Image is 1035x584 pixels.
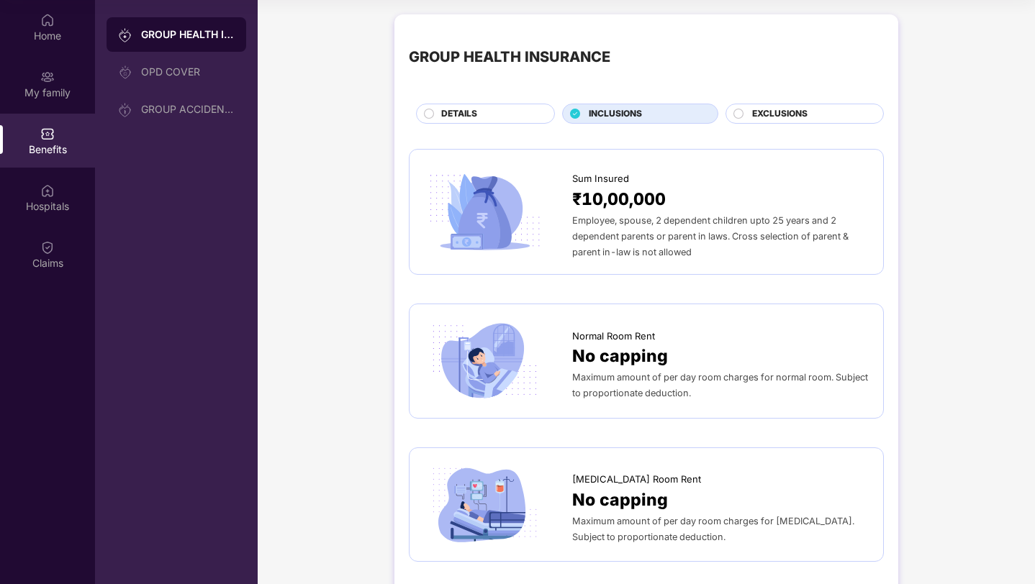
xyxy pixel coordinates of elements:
[572,171,629,186] span: Sum Insured
[572,186,666,212] span: ₹10,00,000
[141,27,235,42] div: GROUP HEALTH INSURANCE
[118,65,132,80] img: svg+xml;base64,PHN2ZyB3aWR0aD0iMjAiIGhlaWdodD0iMjAiIHZpZXdCb3g9IjAgMCAyMCAyMCIgZmlsbD0ibm9uZSIgeG...
[409,46,610,68] div: GROUP HEALTH INSURANCE
[141,66,235,78] div: OPD COVER
[40,127,55,141] img: svg+xml;base64,PHN2ZyBpZD0iQmVuZWZpdHMiIHhtbG5zPSJodHRwOi8vd3d3LnczLm9yZy8yMDAwL3N2ZyIgd2lkdGg9Ij...
[572,516,854,542] span: Maximum amount of per day room charges for [MEDICAL_DATA]. Subject to proportionate deduction.
[40,183,55,198] img: svg+xml;base64,PHN2ZyBpZD0iSG9zcGl0YWxzIiB4bWxucz0iaHR0cDovL3d3dy53My5vcmcvMjAwMC9zdmciIHdpZHRoPS...
[40,13,55,27] img: svg+xml;base64,PHN2ZyBpZD0iSG9tZSIgeG1sbnM9Imh0dHA6Ly93d3cudzMub3JnLzIwMDAvc3ZnIiB3aWR0aD0iMjAiIG...
[572,215,849,257] span: Employee, spouse, 2 dependent children upto 25 years and 2 dependent parents or parent in laws. C...
[118,103,132,117] img: svg+xml;base64,PHN2ZyB3aWR0aD0iMjAiIGhlaWdodD0iMjAiIHZpZXdCb3g9IjAgMCAyMCAyMCIgZmlsbD0ibm9uZSIgeG...
[424,170,546,255] img: icon
[441,107,477,121] span: DETAILS
[572,472,701,486] span: [MEDICAL_DATA] Room Rent
[572,343,668,369] span: No capping
[424,462,546,547] img: icon
[572,487,668,513] span: No capping
[572,372,868,398] span: Maximum amount of per day room charges for normal room. Subject to proportionate deduction.
[752,107,808,121] span: EXCLUSIONS
[589,107,642,121] span: INCLUSIONS
[424,319,546,403] img: icon
[118,28,132,42] img: svg+xml;base64,PHN2ZyB3aWR0aD0iMjAiIGhlaWdodD0iMjAiIHZpZXdCb3g9IjAgMCAyMCAyMCIgZmlsbD0ibm9uZSIgeG...
[40,240,55,255] img: svg+xml;base64,PHN2ZyBpZD0iQ2xhaW0iIHhtbG5zPSJodHRwOi8vd3d3LnczLm9yZy8yMDAwL3N2ZyIgd2lkdGg9IjIwIi...
[572,329,655,343] span: Normal Room Rent
[141,104,235,115] div: GROUP ACCIDENTAL INSURANCE
[40,70,55,84] img: svg+xml;base64,PHN2ZyB3aWR0aD0iMjAiIGhlaWdodD0iMjAiIHZpZXdCb3g9IjAgMCAyMCAyMCIgZmlsbD0ibm9uZSIgeG...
